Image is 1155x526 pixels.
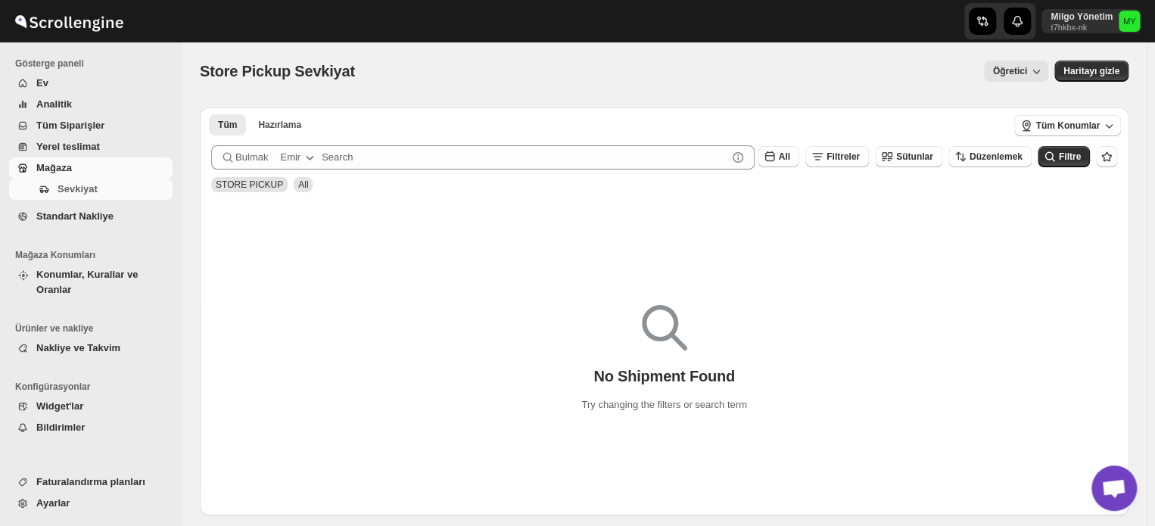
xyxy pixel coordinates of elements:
[15,58,174,70] span: Gösterge paneli
[1051,23,1113,32] p: t7hkbx-nk
[258,119,301,131] span: Hazırlama
[581,397,746,412] p: Try changing the filters or search term
[1063,65,1119,77] span: Haritayı gizle
[36,77,48,89] span: Ev
[249,114,310,135] button: Preparing
[216,179,283,190] span: STORE PICKUP
[9,73,173,94] button: Ev
[58,183,98,195] span: Sevkiyat
[15,322,174,335] span: Ürünler ve nakliye
[36,98,72,110] span: Analitik
[9,417,173,438] button: Bildirimler
[36,400,83,412] span: Widget'lar
[805,146,869,167] button: Filtreler
[1123,17,1136,26] text: MY
[875,146,942,167] button: Sütunlar
[1119,11,1140,32] span: Milgo Yönetim
[827,151,860,162] span: Filtreler
[9,493,173,514] button: Ayarlar
[12,2,126,40] img: ScrollEngine
[218,119,237,131] span: Tüm
[1014,115,1121,136] button: Tüm Konumlar
[1038,146,1090,167] button: Filtre
[9,396,173,417] button: Widget'lar
[271,145,326,170] button: Emir
[36,162,72,173] span: Mağaza
[209,114,246,135] button: All
[948,146,1032,167] button: Düzenlemek
[36,210,114,222] span: Standart Nakliye
[9,115,173,136] button: Tüm Siparişler
[36,497,70,509] span: Ayarlar
[200,63,355,79] span: Store Pickup Sevkiyat
[642,305,687,350] img: Empty search results
[758,146,799,167] button: All
[9,338,173,359] button: Nakliye ve Takvim
[1035,120,1100,132] span: Tüm Konumlar
[1041,9,1141,33] button: User menu
[896,151,933,162] span: Sütunlar
[9,264,173,300] button: Konumlar, Kurallar ve Oranlar
[9,472,173,493] button: Faturalandırma planları
[235,150,268,165] span: Bulmak
[1091,465,1137,511] div: Açık sohbet
[1059,151,1081,162] span: Filtre
[1051,11,1113,23] p: Milgo Yönetim
[36,120,104,131] span: Tüm Siparişler
[593,367,735,385] p: No Shipment Found
[9,179,173,200] button: Sevkiyat
[36,476,145,487] span: Faturalandırma planları
[15,249,174,261] span: Mağaza Konumları
[36,141,100,152] span: Yerel teslimat
[298,179,308,190] span: All
[280,150,300,165] div: Emir
[970,151,1023,162] span: Düzenlemek
[36,342,120,353] span: Nakliye ve Takvim
[36,269,138,295] span: Konumlar, Kurallar ve Oranlar
[322,145,727,170] input: Search
[1054,61,1129,82] button: Map action label
[15,381,174,393] span: Konfigürasyonlar
[984,61,1048,82] button: Öğretici
[36,422,85,433] span: Bildirimler
[779,151,790,162] span: All
[9,94,173,115] button: Analitik
[993,66,1027,76] span: Öğretici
